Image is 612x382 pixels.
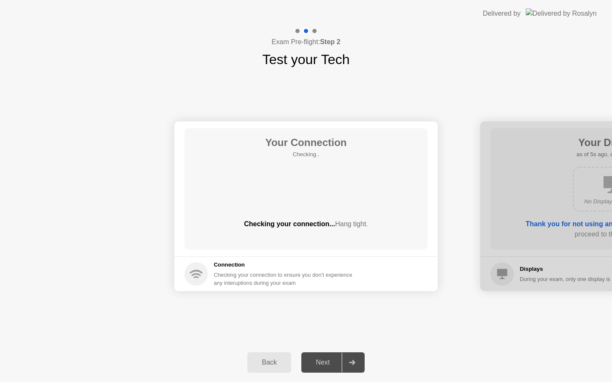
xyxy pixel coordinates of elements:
[526,8,597,18] img: Delivered by Rosalyn
[483,8,521,19] div: Delivered by
[320,38,340,45] b: Step 2
[301,352,365,373] button: Next
[247,352,291,373] button: Back
[272,37,340,47] h4: Exam Pre-flight:
[335,220,368,228] span: Hang tight.
[265,150,347,159] h5: Checking..
[265,135,347,150] h1: Your Connection
[262,49,350,70] h1: Test your Tech
[214,271,357,287] div: Checking your connection to ensure you don’t experience any interuptions during your exam
[250,359,289,366] div: Back
[304,359,342,366] div: Next
[184,219,428,229] div: Checking your connection...
[214,261,357,269] h5: Connection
